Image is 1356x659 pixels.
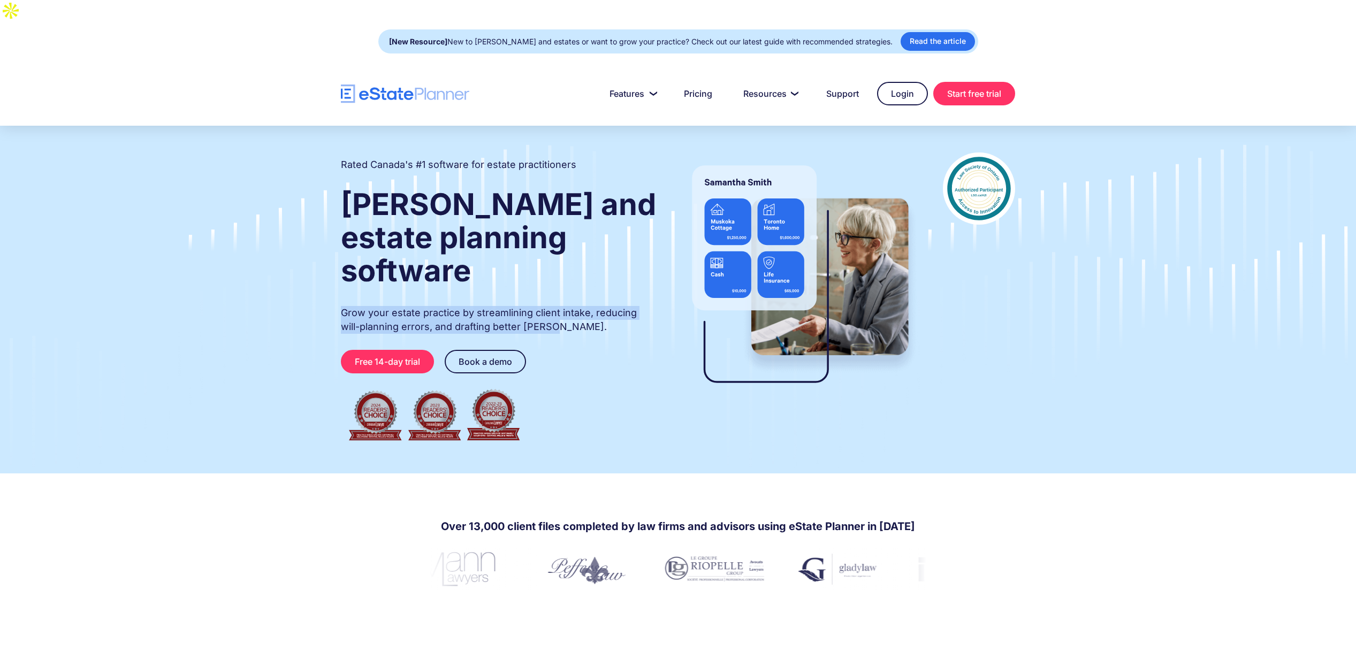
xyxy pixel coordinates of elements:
[445,350,526,373] a: Book a demo
[341,85,469,103] a: home
[441,519,915,534] h4: Over 13,000 client files completed by law firms and advisors using eState Planner in [DATE]
[730,83,808,104] a: Resources
[933,82,1015,105] a: Start free trial
[877,82,928,105] a: Login
[671,83,725,104] a: Pricing
[341,186,656,289] strong: [PERSON_NAME] and estate planning software
[813,83,872,104] a: Support
[901,32,975,51] a: Read the article
[341,158,576,172] h2: Rated Canada's #1 software for estate practitioners
[389,37,447,46] strong: [New Resource]
[341,306,658,334] p: Grow your estate practice by streamlining client intake, reducing will-planning errors, and draft...
[597,83,666,104] a: Features
[679,152,921,404] img: estate planner showing wills to their clients, using eState Planner, a leading estate planning so...
[341,350,434,373] a: Free 14-day trial
[389,34,893,49] div: New to [PERSON_NAME] and estates or want to grow your practice? Check out our latest guide with r...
